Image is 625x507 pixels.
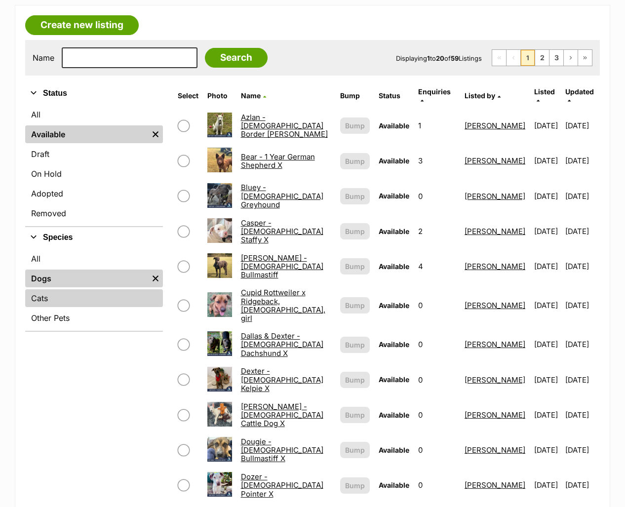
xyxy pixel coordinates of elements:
[530,144,564,178] td: [DATE]
[465,91,495,100] span: Listed by
[25,250,163,268] a: All
[148,270,163,287] a: Remove filter
[465,340,525,349] a: [PERSON_NAME]
[379,411,409,419] span: Available
[340,337,370,353] button: Bump
[345,156,365,166] span: Bump
[379,375,409,384] span: Available
[25,248,163,331] div: Species
[492,50,506,66] span: First page
[414,144,460,178] td: 3
[379,301,409,310] span: Available
[25,15,139,35] a: Create new listing
[379,156,409,165] span: Available
[565,214,599,248] td: [DATE]
[565,433,599,467] td: [DATE]
[241,113,328,139] a: Azlan - [DEMOGRAPHIC_DATA] Border [PERSON_NAME]
[578,50,592,66] a: Last page
[25,125,148,143] a: Available
[530,109,564,143] td: [DATE]
[379,121,409,130] span: Available
[241,437,323,464] a: Dougie - [DEMOGRAPHIC_DATA] Bullmastiff X
[565,249,599,283] td: [DATE]
[564,50,578,66] a: Next page
[414,363,460,397] td: 0
[414,109,460,143] td: 1
[451,54,459,62] strong: 59
[414,398,460,432] td: 0
[414,214,460,248] td: 2
[340,153,370,169] button: Bump
[25,104,163,226] div: Status
[565,144,599,178] td: [DATE]
[205,48,268,68] input: Search
[465,301,525,310] a: [PERSON_NAME]
[414,249,460,283] td: 4
[534,87,555,96] span: Listed
[241,152,315,170] a: Bear - 1 Year German Shepherd X
[345,261,365,272] span: Bump
[379,192,409,200] span: Available
[414,468,460,502] td: 0
[241,288,325,323] a: Cupid Rottweiler x Ridgeback, [DEMOGRAPHIC_DATA], girl
[25,165,163,183] a: On Hold
[340,372,370,388] button: Bump
[530,249,564,283] td: [DATE]
[565,468,599,502] td: [DATE]
[340,223,370,239] button: Bump
[25,270,148,287] a: Dogs
[345,375,365,385] span: Bump
[340,258,370,274] button: Bump
[345,226,365,236] span: Bump
[565,87,594,96] span: Updated
[379,446,409,454] span: Available
[241,402,323,429] a: [PERSON_NAME] - [DEMOGRAPHIC_DATA] Cattle Dog X
[465,445,525,455] a: [PERSON_NAME]
[535,50,549,66] a: Page 2
[25,106,163,123] a: All
[414,327,460,361] td: 0
[241,91,266,100] a: Name
[241,218,323,245] a: Casper - [DEMOGRAPHIC_DATA] Staffy X
[436,54,444,62] strong: 20
[565,179,599,213] td: [DATE]
[465,480,525,490] a: [PERSON_NAME]
[340,407,370,423] button: Bump
[25,185,163,202] a: Adopted
[396,54,482,62] span: Displaying to of Listings
[241,366,323,393] a: Dexter - [DEMOGRAPHIC_DATA] Kelpie X
[345,300,365,311] span: Bump
[414,284,460,326] td: 0
[375,84,413,108] th: Status
[465,156,525,165] a: [PERSON_NAME]
[530,284,564,326] td: [DATE]
[25,289,163,307] a: Cats
[418,87,451,96] span: translation missing: en.admin.listings.index.attributes.enquiries
[345,410,365,420] span: Bump
[174,84,202,108] th: Select
[565,363,599,397] td: [DATE]
[530,433,564,467] td: [DATE]
[507,50,520,66] span: Previous page
[25,87,163,100] button: Status
[241,331,323,358] a: Dallas & Dexter - [DEMOGRAPHIC_DATA] Dachshund X
[530,179,564,213] td: [DATE]
[25,145,163,163] a: Draft
[379,227,409,235] span: Available
[336,84,374,108] th: Bump
[465,192,525,201] a: [PERSON_NAME]
[340,188,370,204] button: Bump
[340,477,370,494] button: Bump
[148,125,163,143] a: Remove filter
[379,262,409,271] span: Available
[530,468,564,502] td: [DATE]
[25,231,163,244] button: Species
[345,480,365,491] span: Bump
[530,398,564,432] td: [DATE]
[33,53,54,62] label: Name
[379,340,409,349] span: Available
[465,227,525,236] a: [PERSON_NAME]
[203,84,236,108] th: Photo
[565,398,599,432] td: [DATE]
[465,375,525,385] a: [PERSON_NAME]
